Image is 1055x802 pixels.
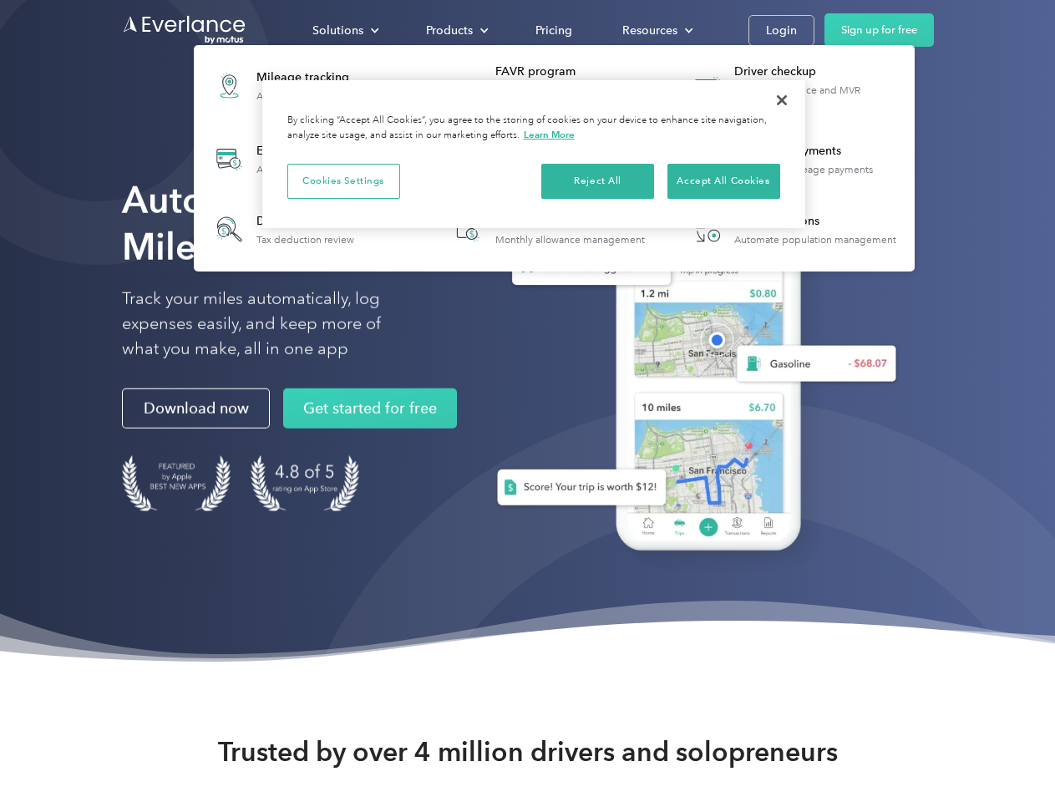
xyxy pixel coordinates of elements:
[251,455,359,511] img: 4.9 out of 5 stars on the app store
[122,287,420,362] p: Track your miles automatically, log expenses easily, and keep more of what you make, all in one app
[734,63,905,80] div: Driver checkup
[763,82,800,119] button: Close
[441,55,667,116] a: FAVR programFixed & Variable Rate reimbursement design & management
[256,90,365,102] div: Automatic mileage logs
[495,234,645,246] div: Monthly allowance management
[296,16,393,45] div: Solutions
[283,388,457,429] a: Get started for free
[766,20,797,41] div: Login
[202,202,363,256] a: Deduction finderTax deduction review
[734,84,905,108] div: License, insurance and MVR verification
[262,80,805,228] div: Cookie banner
[202,55,373,116] a: Mileage trackingAutomatic mileage logs
[256,213,354,230] div: Deduction finder
[667,164,780,199] button: Accept All Cookies
[680,202,905,256] a: HR IntegrationsAutomate population management
[122,455,231,511] img: Badge for Featured by Apple Best New Apps
[256,234,354,246] div: Tax deduction review
[122,14,247,46] a: Go to homepage
[122,388,270,429] a: Download now
[524,129,575,140] a: More information about your privacy, opens in a new tab
[202,129,385,190] a: Expense trackingAutomatic transaction logs
[287,164,400,199] button: Cookies Settings
[824,13,934,47] a: Sign up for free
[541,164,654,199] button: Reject All
[734,234,896,246] div: Automate population management
[256,69,365,86] div: Mileage tracking
[218,735,838,769] strong: Trusted by over 4 million drivers and solopreneurs
[680,55,906,116] a: Driver checkupLicense, insurance and MVR verification
[287,114,780,143] div: By clicking “Accept All Cookies”, you agree to the storing of cookies on your device to enhance s...
[409,16,502,45] div: Products
[426,20,473,41] div: Products
[441,202,653,256] a: Accountable planMonthly allowance management
[312,20,363,41] div: Solutions
[622,20,677,41] div: Resources
[262,80,805,228] div: Privacy
[256,143,377,160] div: Expense tracking
[256,164,377,175] div: Automatic transaction logs
[470,159,910,576] img: Everlance, mileage tracker app, expense tracking app
[495,63,667,80] div: FAVR program
[194,45,915,272] nav: Products
[748,15,814,46] a: Login
[606,16,707,45] div: Resources
[535,20,572,41] div: Pricing
[734,213,896,230] div: HR Integrations
[519,16,589,45] a: Pricing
